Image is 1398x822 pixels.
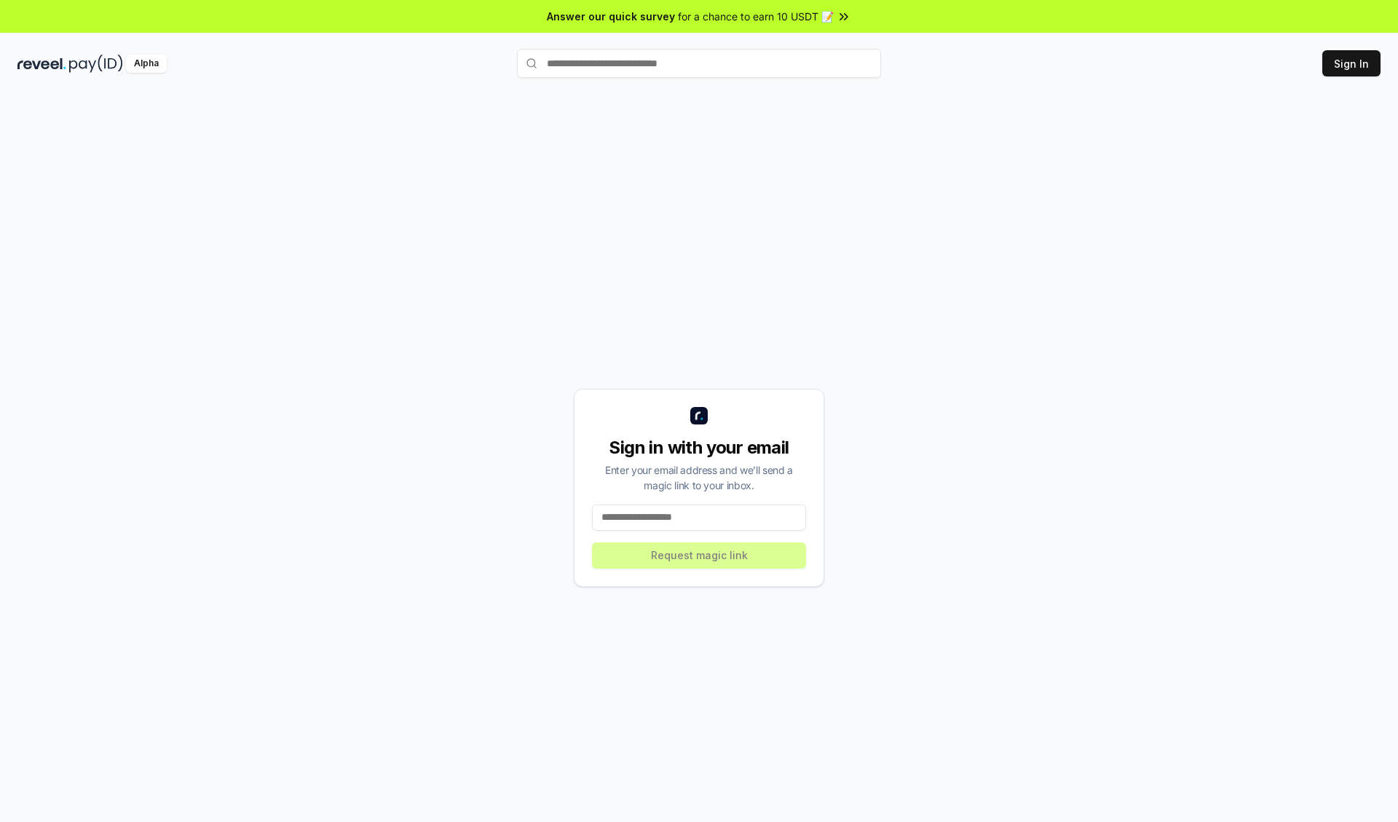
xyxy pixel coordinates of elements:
div: Sign in with your email [592,436,806,459]
img: pay_id [69,55,123,73]
span: Answer our quick survey [547,9,675,24]
div: Enter your email address and we’ll send a magic link to your inbox. [592,462,806,493]
img: reveel_dark [17,55,66,73]
div: Alpha [126,55,167,73]
button: Sign In [1322,50,1381,76]
span: for a chance to earn 10 USDT 📝 [678,9,834,24]
img: logo_small [690,407,708,424]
